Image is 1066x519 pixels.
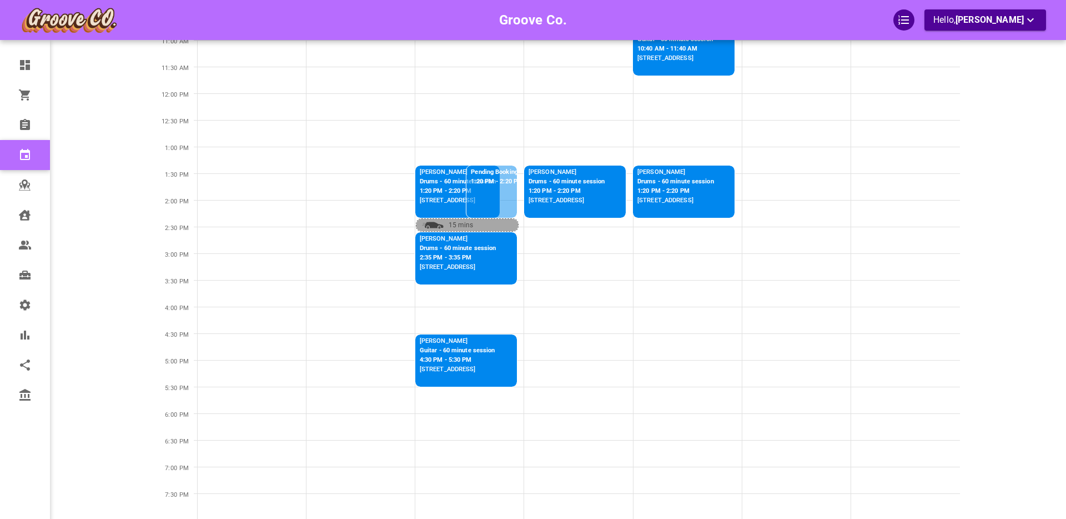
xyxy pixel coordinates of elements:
p: [STREET_ADDRESS] [420,263,496,272]
p: Guitar - 60 minute session [420,346,495,356]
p: [PERSON_NAME] [420,337,495,346]
span: 2:30 PM [165,224,189,232]
button: Hello,[PERSON_NAME] [924,9,1046,31]
p: [PERSON_NAME] [420,168,496,177]
p: 15 mins [421,219,474,231]
span: 5:30 PM [165,385,189,392]
span: 3:00 PM [165,251,189,258]
span: 11:00 AM [162,38,189,45]
span: 12:00 PM [162,91,189,98]
span: 12:30 PM [162,118,189,125]
h6: Groove Co. [499,9,567,31]
span: 11:30 AM [162,64,189,72]
p: 10:40 AM - 11:40 AM [637,44,713,54]
p: [STREET_ADDRESS] [420,196,496,206]
span: 4:00 PM [165,305,189,312]
p: [PERSON_NAME] [420,234,496,244]
p: [PERSON_NAME] [529,168,605,177]
p: 1:20 PM - 2:20 PM [420,187,496,196]
p: 1:20 PM - 2:20 PM [471,177,523,187]
span: 6:30 PM [165,438,189,445]
p: [STREET_ADDRESS] [637,196,714,206]
p: Drums - 60 minute session [420,244,496,253]
div: QuickStart Guide [893,9,914,31]
span: 1:30 PM [165,171,189,178]
p: Hello, [933,13,1037,27]
p: [PERSON_NAME] [637,168,714,177]
span: 7:00 PM [165,465,189,472]
span: 3:30 PM [165,278,189,285]
span: 4:30 PM [165,331,189,338]
span: 7:30 PM [165,491,189,498]
span: 1:00 PM [165,144,189,152]
p: 1:20 PM - 2:20 PM [529,187,605,196]
p: [STREET_ADDRESS] [529,196,605,206]
span: [PERSON_NAME] [956,14,1024,25]
span: 2:00 PM [165,198,189,205]
p: Drums - 60 minute session [637,177,714,187]
span: 6:00 PM [165,411,189,418]
p: [STREET_ADDRESS] [637,54,713,63]
img: company-logo [20,6,118,34]
p: 4:30 PM - 5:30 PM [420,356,495,365]
p: Pending Booking [471,168,523,177]
p: 2:35 PM - 3:35 PM [420,253,496,263]
p: 1:20 PM - 2:20 PM [637,187,714,196]
p: [STREET_ADDRESS] [420,365,495,375]
p: Drums - 60 minute session [529,177,605,187]
p: Drums - 60 minute session [420,177,496,187]
span: 5:00 PM [165,358,189,365]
